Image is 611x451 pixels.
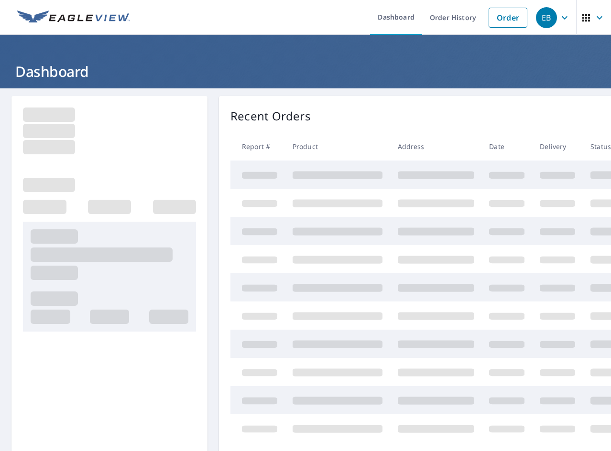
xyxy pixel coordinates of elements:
[230,132,285,161] th: Report #
[230,107,311,125] p: Recent Orders
[489,8,527,28] a: Order
[285,132,390,161] th: Product
[17,11,130,25] img: EV Logo
[536,7,557,28] div: EB
[481,132,532,161] th: Date
[532,132,583,161] th: Delivery
[11,62,600,81] h1: Dashboard
[390,132,482,161] th: Address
